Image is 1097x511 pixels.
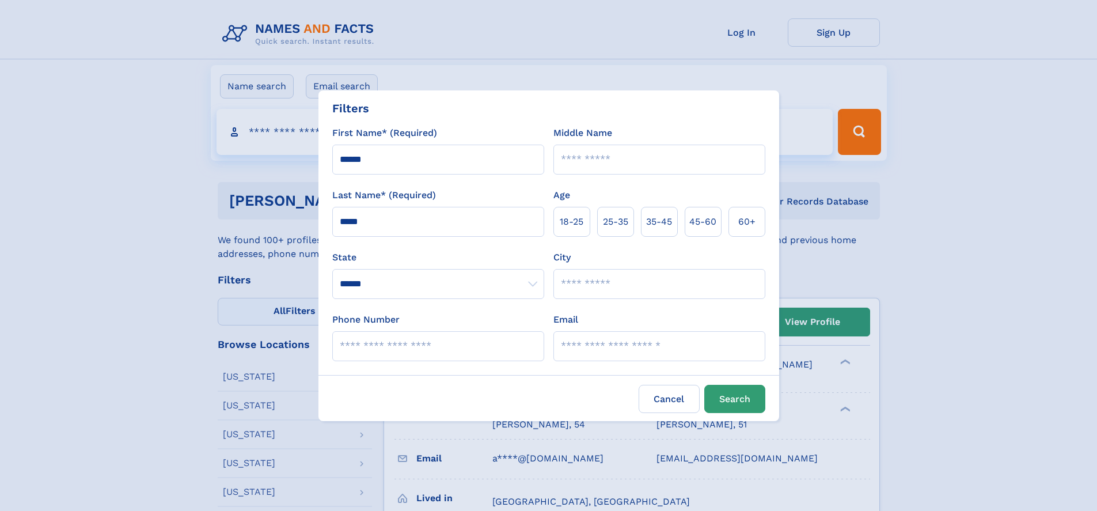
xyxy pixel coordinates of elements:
label: Last Name* (Required) [332,188,436,202]
span: 45‑60 [689,215,716,229]
label: Email [553,313,578,327]
label: Middle Name [553,126,612,140]
label: Age [553,188,570,202]
button: Search [704,385,765,413]
label: State [332,251,544,264]
span: 25‑35 [603,215,628,229]
div: Filters [332,100,369,117]
span: 35‑45 [646,215,672,229]
span: 60+ [738,215,756,229]
label: First Name* (Required) [332,126,437,140]
label: Cancel [639,385,700,413]
span: 18‑25 [560,215,583,229]
label: Phone Number [332,313,400,327]
label: City [553,251,571,264]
